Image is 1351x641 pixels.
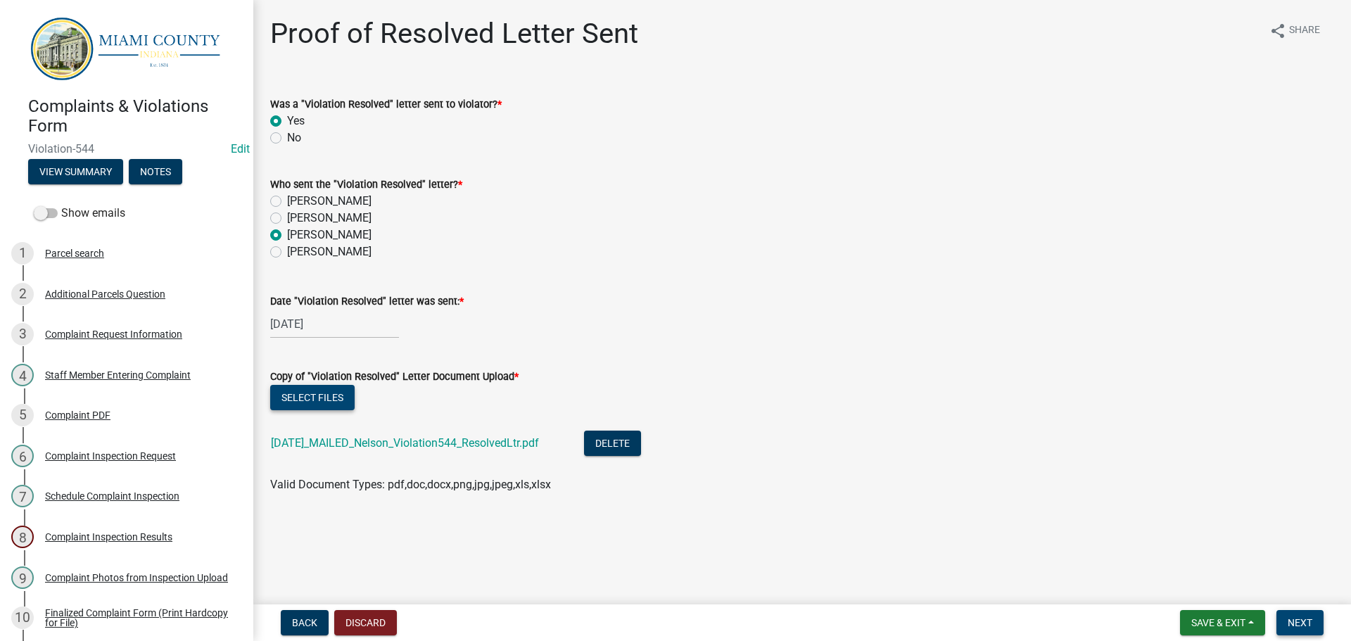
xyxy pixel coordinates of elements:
wm-modal-confirm: Notes [129,167,182,178]
h1: Proof of Resolved Letter Sent [270,17,638,51]
label: Yes [287,113,305,129]
button: Discard [334,610,397,635]
wm-modal-confirm: Delete Document [584,438,641,451]
div: 3 [11,323,34,345]
div: 8 [11,526,34,548]
span: Valid Document Types: pdf,doc,docx,png,jpg,jpeg,xls,xlsx [270,478,551,491]
i: share [1269,23,1286,39]
label: [PERSON_NAME] [287,193,372,210]
label: No [287,129,301,146]
label: [PERSON_NAME] [287,227,372,243]
div: 6 [11,445,34,467]
div: Schedule Complaint Inspection [45,491,179,501]
a: [DATE]_MAILED_Nelson_Violation544_ResolvedLtr.pdf [271,436,539,450]
label: Date "Violation Resolved" letter was sent: [270,297,464,307]
wm-modal-confirm: Edit Application Number [231,142,250,156]
div: 9 [11,566,34,589]
div: Finalized Complaint Form (Print Hardcopy for File) [45,608,231,628]
label: Copy of "Violation Resolved" Letter Document Upload [270,372,519,382]
button: Notes [129,159,182,184]
button: Back [281,610,329,635]
label: Show emails [34,205,125,222]
span: Violation-544 [28,142,225,156]
div: 1 [11,242,34,265]
div: Additional Parcels Question [45,289,165,299]
img: Miami County, Indiana [28,15,231,82]
button: shareShare [1258,17,1331,44]
label: Who sent the "Violation Resolved" letter? [270,180,462,190]
wm-modal-confirm: Summary [28,167,123,178]
div: Parcel search [45,248,104,258]
div: 5 [11,404,34,426]
div: 2 [11,283,34,305]
div: Complaint Inspection Request [45,451,176,461]
div: Complaint Photos from Inspection Upload [45,573,228,583]
span: Share [1289,23,1320,39]
span: Back [292,617,317,628]
div: Staff Member Entering Complaint [45,370,191,380]
h4: Complaints & Violations Form [28,96,242,137]
input: mm/dd/yyyy [270,310,399,338]
div: 7 [11,485,34,507]
span: Next [1288,617,1312,628]
div: Complaint PDF [45,410,110,420]
button: Delete [584,431,641,456]
button: View Summary [28,159,123,184]
div: 10 [11,607,34,629]
a: Edit [231,142,250,156]
div: Complaint Request Information [45,329,182,339]
span: Save & Exit [1191,617,1245,628]
label: [PERSON_NAME] [287,210,372,227]
label: Was a "Violation Resolved" letter sent to violator? [270,100,502,110]
button: Save & Exit [1180,610,1265,635]
button: Select files [270,385,355,410]
button: Next [1276,610,1324,635]
div: 4 [11,364,34,386]
div: Complaint Inspection Results [45,532,172,542]
label: [PERSON_NAME] [287,243,372,260]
